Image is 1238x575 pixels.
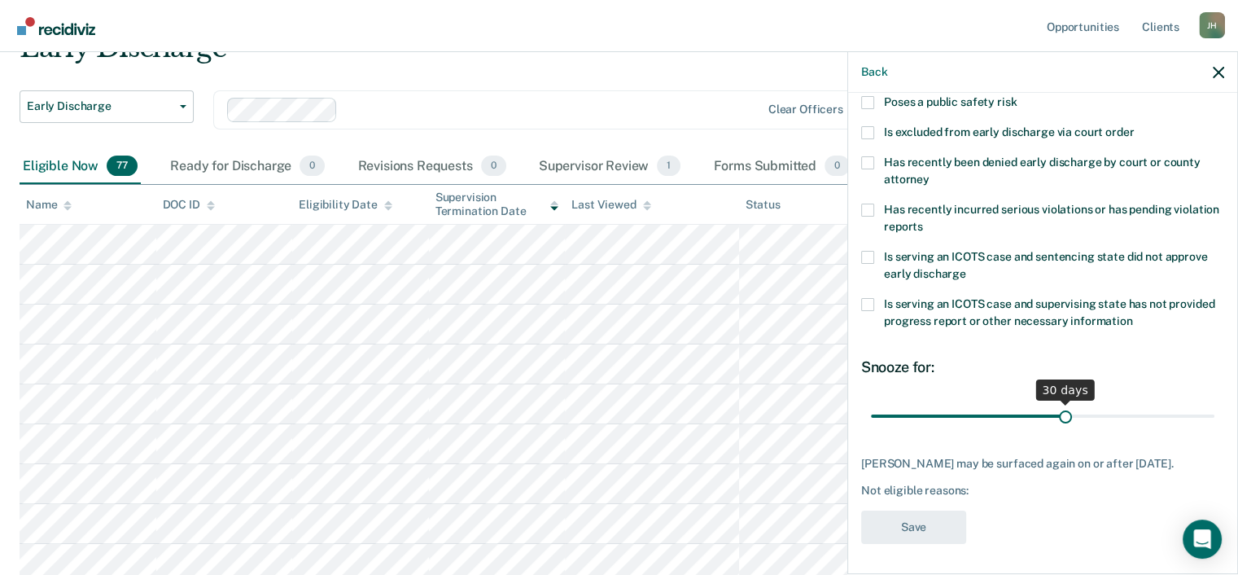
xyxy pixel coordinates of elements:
[884,125,1134,138] span: Is excluded from early discharge via court order
[571,198,650,212] div: Last Viewed
[26,198,72,212] div: Name
[481,156,506,177] span: 0
[884,156,1201,186] span: Has recently been denied early discharge by court or county attorney
[861,457,1224,471] div: [PERSON_NAME] may be surfaced again on or after [DATE].
[300,156,325,177] span: 0
[354,149,509,185] div: Revisions Requests
[768,103,843,116] div: Clear officers
[20,31,948,77] div: Early Discharge
[167,149,328,185] div: Ready for Discharge
[20,149,141,185] div: Eligible Now
[657,156,680,177] span: 1
[861,65,887,79] button: Back
[1199,12,1225,38] button: Profile dropdown button
[27,99,173,113] span: Early Discharge
[1035,380,1095,401] div: 30 days
[861,358,1224,376] div: Snooze for:
[861,484,1224,498] div: Not eligible reasons:
[884,250,1207,280] span: Is serving an ICOTS case and sentencing state did not approve early discharge
[861,511,966,544] button: Save
[299,198,392,212] div: Eligibility Date
[17,17,95,35] img: Recidiviz
[884,297,1214,327] span: Is serving an ICOTS case and supervising state has not provided progress report or other necessar...
[746,198,781,212] div: Status
[825,156,850,177] span: 0
[107,156,138,177] span: 77
[1199,12,1225,38] div: J H
[163,198,215,212] div: DOC ID
[1183,520,1222,559] div: Open Intercom Messenger
[435,191,559,218] div: Supervision Termination Date
[884,203,1219,233] span: Has recently incurred serious violations or has pending violation reports
[536,149,685,185] div: Supervisor Review
[884,95,1017,108] span: Poses a public safety risk
[710,149,853,185] div: Forms Submitted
